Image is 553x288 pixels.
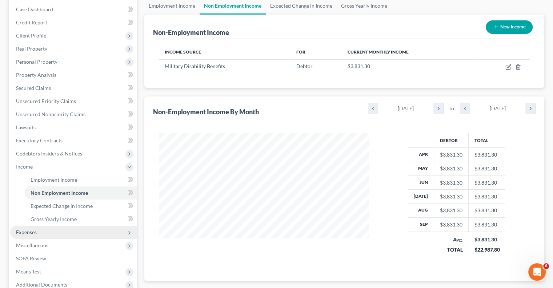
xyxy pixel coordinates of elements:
div: Non-Employment Income [153,28,229,37]
a: SOFA Review [10,252,137,265]
span: to [449,105,454,112]
span: Gross Yearly Income [31,216,77,222]
td: $3,831.30 [468,218,505,232]
span: Miscellaneous [16,242,48,248]
span: Income Source [165,49,201,55]
td: $3,831.30 [468,204,505,217]
th: May [408,162,434,175]
div: [DATE] [470,103,526,114]
th: Apr [408,148,434,162]
i: chevron_left [460,103,470,114]
i: chevron_right [433,103,443,114]
span: Codebtors Insiders & Notices [16,150,82,157]
iframe: Intercom live chat [528,263,546,281]
div: $22,987.80 [474,246,500,253]
span: $3,831.30 [348,63,370,69]
div: Non-Employment Income By Month [153,107,259,116]
th: Debtor [434,133,468,147]
a: Unsecured Nonpriority Claims [10,108,137,121]
th: [DATE] [408,190,434,204]
span: Lawsuits [16,124,36,130]
a: Case Dashboard [10,3,137,16]
span: Expenses [16,229,37,235]
span: Means Test [16,268,41,275]
a: Employment Income [25,173,137,186]
span: Credit Report [16,19,47,25]
th: Aug [408,204,434,217]
td: $3,831.30 [468,175,505,189]
span: Personal Property [16,59,57,65]
span: Unsecured Priority Claims [16,98,76,104]
span: Property Analysis [16,72,56,78]
span: Unsecured Nonpriority Claims [16,111,85,117]
div: $3,831.30 [440,179,462,186]
a: Lawsuits [10,121,137,134]
th: Total [468,133,505,147]
div: $3,831.30 [440,221,462,228]
div: Avg. [440,236,462,243]
span: Military Disability Benefits [165,63,225,69]
i: chevron_left [368,103,378,114]
a: Non Employment Income [25,186,137,200]
i: chevron_right [525,103,535,114]
div: $3,831.30 [440,193,462,200]
span: Income [16,163,33,170]
span: Debtor [296,63,313,69]
a: Property Analysis [10,68,137,82]
span: Non Employment Income [31,190,88,196]
th: Jun [408,175,434,189]
a: Gross Yearly Income [25,213,137,226]
td: $3,831.30 [468,162,505,175]
span: Client Profile [16,32,46,39]
span: Current Monthly Income [348,49,409,55]
div: [DATE] [378,103,434,114]
button: New Income [486,20,533,34]
a: Credit Report [10,16,137,29]
span: Executory Contracts [16,137,63,143]
a: Unsecured Priority Claims [10,95,137,108]
div: $3,831.30 [440,165,462,172]
span: Expected Change in Income [31,203,93,209]
div: $3,831.30 [440,207,462,214]
td: $3,831.30 [468,190,505,204]
span: Real Property [16,46,47,52]
td: $3,831.30 [468,148,505,162]
span: 6 [543,263,549,269]
span: Additional Documents [16,281,67,288]
th: Sep [408,218,434,232]
span: Secured Claims [16,85,51,91]
div: $3,831.30 [440,151,462,158]
span: For [296,49,305,55]
a: Secured Claims [10,82,137,95]
span: Employment Income [31,177,77,183]
a: Executory Contracts [10,134,137,147]
span: Case Dashboard [16,6,53,12]
div: TOTAL [440,246,462,253]
a: Expected Change in Income [25,200,137,213]
div: $3,831.30 [474,236,500,243]
span: SOFA Review [16,255,46,261]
